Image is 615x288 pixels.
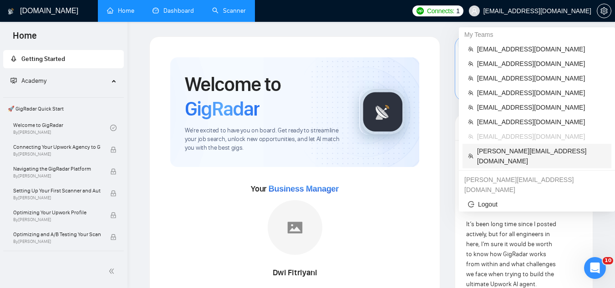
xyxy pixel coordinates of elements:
[477,102,606,112] span: [EMAIL_ADDRESS][DOMAIN_NAME]
[185,72,345,121] h1: Welcome to
[477,73,606,83] span: [EMAIL_ADDRESS][DOMAIN_NAME]
[468,134,473,139] span: team
[471,8,478,14] span: user
[13,152,101,157] span: By [PERSON_NAME]
[597,7,611,15] a: setting
[212,7,246,15] a: searchScanner
[468,119,473,125] span: team
[417,7,424,15] img: upwork-logo.png
[110,147,117,153] span: lock
[233,265,356,281] div: Dwi Fitriyani
[110,125,117,131] span: check-circle
[107,7,134,15] a: homeHome
[4,100,123,118] span: 🚀 GigRadar Quick Start
[13,195,101,201] span: By [PERSON_NAME]
[152,7,194,15] a: dashboardDashboard
[185,126,345,152] span: We're excited to have you on board. Get ready to streamline your job search, unlock new opportuni...
[13,173,101,179] span: By [PERSON_NAME]
[477,146,606,166] span: [PERSON_NAME][EMAIL_ADDRESS][DOMAIN_NAME]
[13,164,101,173] span: Navigating the GigRadar Platform
[360,89,406,135] img: gigradar-logo.png
[110,212,117,218] span: lock
[13,208,101,217] span: Optimizing Your Upwork Profile
[5,29,44,48] span: Home
[584,257,606,279] iframe: Intercom live chat
[13,186,101,195] span: Setting Up Your First Scanner and Auto-Bidder
[468,61,473,66] span: team
[468,46,473,52] span: team
[597,7,611,15] span: setting
[108,267,117,276] span: double-left
[597,4,611,18] button: setting
[456,6,460,16] span: 1
[21,55,65,63] span: Getting Started
[10,77,46,85] span: Academy
[268,200,322,255] img: placeholder.png
[477,117,606,127] span: [EMAIL_ADDRESS][DOMAIN_NAME]
[251,184,339,194] span: Your
[477,88,606,98] span: [EMAIL_ADDRESS][DOMAIN_NAME]
[477,131,606,141] span: [EMAIL_ADDRESS][DOMAIN_NAME]
[269,184,339,193] span: Business Manager
[13,118,110,138] a: Welcome to GigRadarBy[PERSON_NAME]
[459,172,615,197] div: julia@socialbloom.io
[427,6,454,16] span: Connects:
[468,105,473,110] span: team
[468,90,473,96] span: team
[603,257,613,264] span: 10
[10,56,17,62] span: rocket
[13,142,101,152] span: Connecting Your Upwork Agency to GigRadar
[4,253,123,271] span: 👑 Agency Success with GigRadar
[477,59,606,69] span: [EMAIL_ADDRESS][DOMAIN_NAME]
[10,77,17,84] span: fund-projection-screen
[110,234,117,240] span: lock
[13,217,101,222] span: By [PERSON_NAME]
[8,4,14,19] img: logo
[477,44,606,54] span: [EMAIL_ADDRESS][DOMAIN_NAME]
[110,168,117,175] span: lock
[468,199,606,209] span: Logout
[13,230,101,239] span: Optimizing and A/B Testing Your Scanner for Better Results
[3,50,124,68] li: Getting Started
[459,27,615,42] div: My Teams
[110,190,117,197] span: lock
[13,239,101,244] span: By [PERSON_NAME]
[185,96,259,121] span: GigRadar
[21,77,46,85] span: Academy
[468,76,473,81] span: team
[468,153,473,159] span: team
[468,201,474,207] span: logout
